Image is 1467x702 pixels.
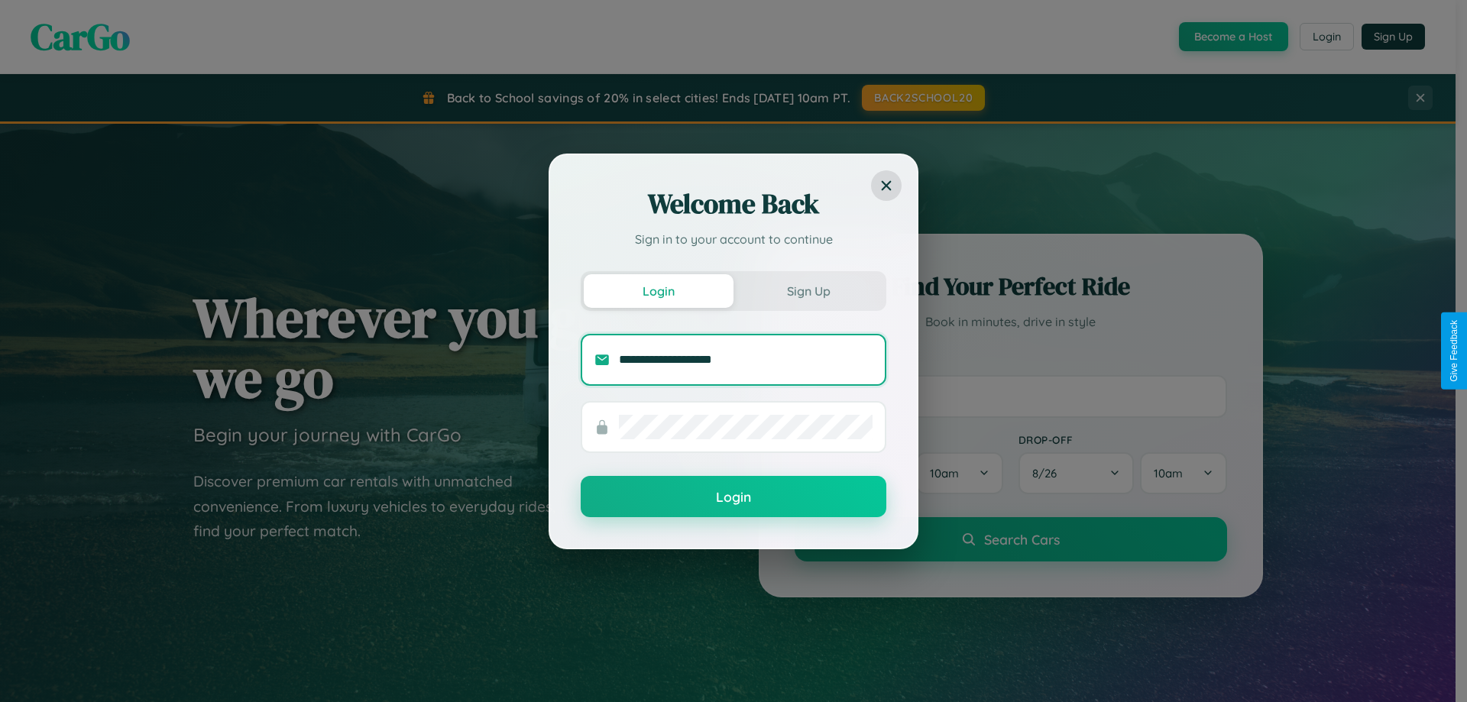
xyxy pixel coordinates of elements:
[733,274,883,308] button: Sign Up
[1449,320,1459,382] div: Give Feedback
[581,230,886,248] p: Sign in to your account to continue
[581,186,886,222] h2: Welcome Back
[584,274,733,308] button: Login
[581,476,886,517] button: Login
